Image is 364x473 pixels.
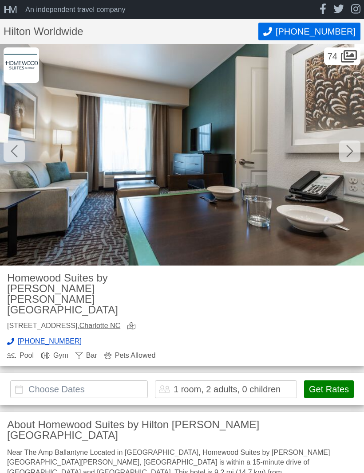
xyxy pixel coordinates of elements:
[75,352,97,359] div: Bar
[25,6,125,13] div: An independent travel company
[18,338,82,345] span: [PHONE_NUMBER]
[7,322,120,331] div: [STREET_ADDRESS],
[4,47,39,83] img: Hilton Worldwide
[258,23,360,40] button: Call
[127,322,139,331] a: view map
[324,47,360,65] div: 74
[4,4,8,16] span: H
[41,352,68,359] div: Gym
[351,4,360,16] a: instagram
[7,273,175,315] h2: Homewood Suites by [PERSON_NAME] [PERSON_NAME] [GEOGRAPHIC_DATA]
[104,352,156,359] div: Pets Allowed
[79,322,120,329] a: Charlotte NC
[333,4,344,16] a: twitter
[4,26,258,37] h1: Hilton Worldwide
[4,4,22,15] a: HM
[10,380,148,398] input: Choose Dates
[8,4,15,16] span: M
[7,352,34,359] div: Pool
[276,27,356,37] span: [PHONE_NUMBER]
[320,4,326,16] a: facebook
[174,385,281,394] div: 1 room, 2 adults, 0 children
[7,419,357,441] h3: About Homewood Suites by Hilton [PERSON_NAME] [GEOGRAPHIC_DATA]
[304,380,354,398] button: Get Rates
